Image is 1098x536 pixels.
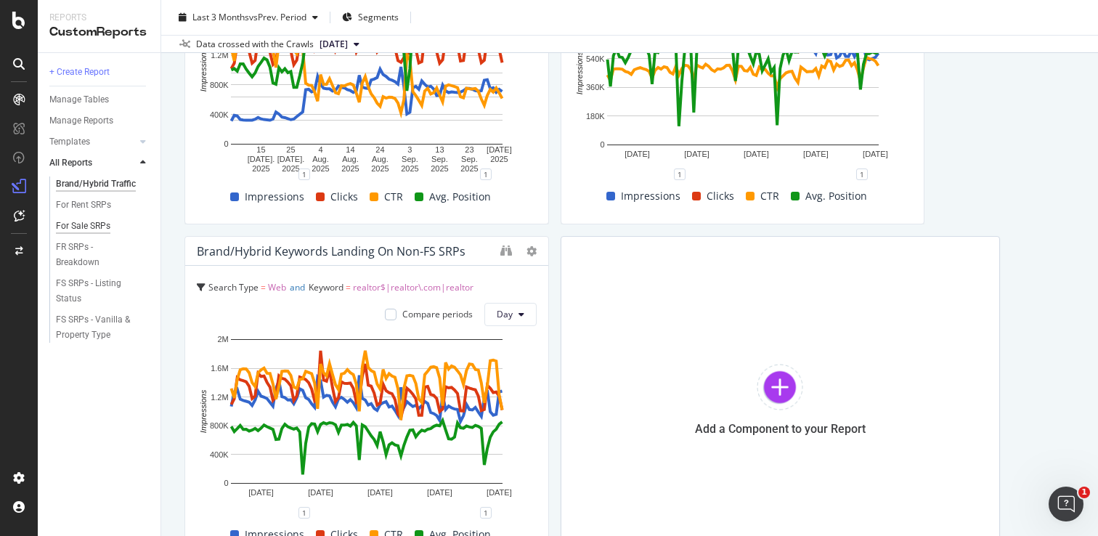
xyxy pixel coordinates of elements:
span: vs Prev. Period [249,11,306,23]
span: Web [268,281,286,293]
a: For Sale SRPs [56,219,150,234]
text: [DATE] [248,488,274,497]
text: 0 [224,139,229,148]
text: 13 [435,145,444,154]
text: Sep. [431,155,448,163]
div: CustomReports [49,24,149,41]
div: Manage Tables [49,92,109,107]
a: All Reports [49,155,136,171]
span: 1 [1078,487,1090,498]
text: 2025 [282,164,299,173]
text: [DATE]. [248,155,275,163]
button: Segments [336,6,404,29]
span: ≠ [307,301,312,314]
text: Impressions [199,48,208,92]
text: 2025 [460,164,478,173]
text: Aug. [342,155,359,163]
span: and [218,301,233,314]
span: Impressions [245,188,304,206]
span: Keyword [309,281,343,293]
span: Avg. Position [805,187,867,205]
div: Compare periods [402,308,473,320]
text: Aug. [312,155,329,163]
text: 360K [585,83,604,92]
div: For Sale SRPs [56,219,110,234]
span: CTR [384,188,403,206]
span: CTR [760,187,779,205]
div: For Rent SRPs [56,198,111,213]
text: Aug. [372,155,389,163]
span: Day [497,308,513,320]
div: 1 [480,507,492,519]
text: 2025 [431,164,448,173]
text: 3 [407,145,412,154]
div: Brand/Hybrid Traffic [56,176,136,192]
text: [DATE]. [277,155,305,163]
text: 15 [256,145,265,154]
div: FS SRPs - Listing Status [56,276,137,306]
span: = [346,281,351,293]
a: + Create Report [49,65,150,80]
text: 0 [600,140,604,149]
svg: A chart. [197,332,537,513]
text: [DATE] [427,488,452,497]
span: = [261,281,266,293]
div: Add a Component to your Report [695,422,866,436]
span: and [290,281,305,293]
a: FR SRPs - Breakdown [56,240,150,270]
div: FR SRPs - Breakdown [56,240,137,270]
span: Segments [358,11,399,23]
text: Impressions [199,389,208,433]
a: For Rent SRPs [56,198,150,213]
a: Brand/Hybrid Traffic [56,176,150,192]
a: FS SRPs - Listing Status [56,276,150,306]
button: [DATE] [314,36,365,53]
text: Impressions [574,51,583,94]
button: Last 3 MonthsvsPrev. Period [173,6,324,29]
text: 540K [585,54,604,63]
button: Day [484,303,537,326]
text: [DATE] [684,150,709,158]
text: [DATE] [487,145,512,154]
text: Sep. [402,155,418,163]
div: Data crossed with the Crawls [196,38,314,51]
text: 2025 [312,164,329,173]
a: Manage Reports [49,113,150,129]
span: Avg. Position [429,188,491,206]
div: All Reports [49,155,92,171]
div: binoculars [500,245,512,256]
a: FS SRPs - Vanilla & Property Type [56,312,150,343]
text: 14 [346,145,354,154]
div: 1 [856,168,868,180]
text: 1.2M [211,393,228,402]
iframe: Intercom live chat [1049,487,1083,521]
text: 1.2M [211,51,228,60]
text: 4 [318,145,322,154]
text: 800K [210,81,229,89]
span: Last 3 Months [192,11,249,23]
div: 1 [298,507,310,519]
text: 800K [210,421,229,430]
text: 24 [375,145,384,154]
text: [DATE] [863,150,888,158]
div: FS SRPs - Vanilla & Property Type [56,312,141,343]
text: [DATE] [744,150,769,158]
span: srp [314,301,328,314]
text: 180K [585,112,604,121]
text: 23 [465,145,473,154]
text: Sep. [461,155,478,163]
div: Manage Reports [49,113,113,129]
text: 0 [224,479,229,487]
text: [DATE] [308,488,333,497]
span: Clicks [330,188,358,206]
text: 2M [217,335,228,344]
div: Templates [49,134,90,150]
text: 2025 [252,164,269,173]
a: Manage Tables [49,92,150,107]
text: 400K [210,450,229,459]
text: [DATE] [367,488,393,497]
span: 2025 Jan. 17th [320,38,348,51]
text: [DATE] [625,150,650,158]
div: Reports [49,12,149,24]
